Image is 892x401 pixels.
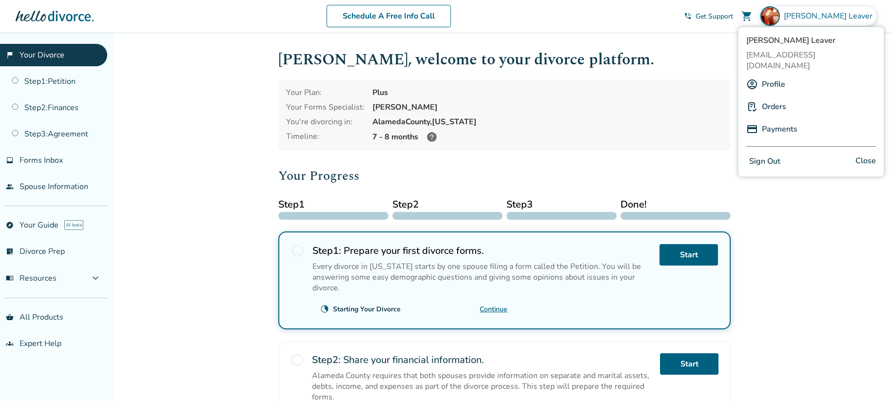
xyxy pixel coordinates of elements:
[659,244,718,266] a: Start
[660,353,718,375] a: Start
[286,102,365,113] div: Your Forms Specialist:
[312,353,652,366] h2: Share your financial information.
[843,354,892,401] iframe: Chat Widget
[291,244,305,258] span: radio_button_unchecked
[372,116,723,127] div: Alameda County, [US_STATE]
[746,123,758,135] img: P
[286,116,365,127] div: You're divorcing in:
[327,5,451,27] a: Schedule A Free Info Call
[312,244,341,257] strong: Step 1 :
[784,11,876,21] span: [PERSON_NAME] Leaver
[621,197,731,212] span: Done!
[746,50,876,71] span: [EMAIL_ADDRESS][DOMAIN_NAME]
[746,101,758,113] img: P
[64,220,83,230] span: AI beta
[762,75,785,94] a: Profile
[19,155,63,166] span: Forms Inbox
[278,197,388,212] span: Step 1
[6,274,14,282] span: menu_book
[855,154,876,169] span: Close
[312,353,341,366] strong: Step 2 :
[291,353,304,367] span: radio_button_unchecked
[762,120,797,138] a: Payments
[684,12,692,20] span: phone_in_talk
[6,156,14,164] span: inbox
[6,221,14,229] span: explore
[746,35,876,46] span: [PERSON_NAME] Leaver
[762,97,786,116] a: Orders
[333,305,401,314] div: Starting Your Divorce
[6,51,14,59] span: flag_2
[312,261,652,293] p: Every divorce in [US_STATE] starts by one spouse filing a form called the Petition. You will be a...
[286,131,365,143] div: Timeline:
[6,248,14,255] span: list_alt_check
[372,102,723,113] div: [PERSON_NAME]
[372,131,723,143] div: 7 - 8 months
[696,12,733,21] span: Get Support
[506,197,617,212] span: Step 3
[392,197,503,212] span: Step 2
[741,10,753,22] span: shopping_cart
[6,340,14,347] span: groups
[372,87,723,98] div: Plus
[6,183,14,191] span: people
[746,154,783,169] button: Sign Out
[312,244,652,257] h2: Prepare your first divorce forms.
[480,305,507,314] a: Continue
[278,48,731,72] h1: [PERSON_NAME] , welcome to your divorce platform.
[746,78,758,90] img: A
[6,313,14,321] span: shopping_basket
[90,272,101,284] span: expand_more
[320,305,329,313] span: clock_loader_40
[684,12,733,21] a: phone_in_talkGet Support
[6,273,57,284] span: Resources
[286,87,365,98] div: Your Plan:
[278,166,731,186] h2: Your Progress
[760,6,780,26] img: Jaclyn Leaver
